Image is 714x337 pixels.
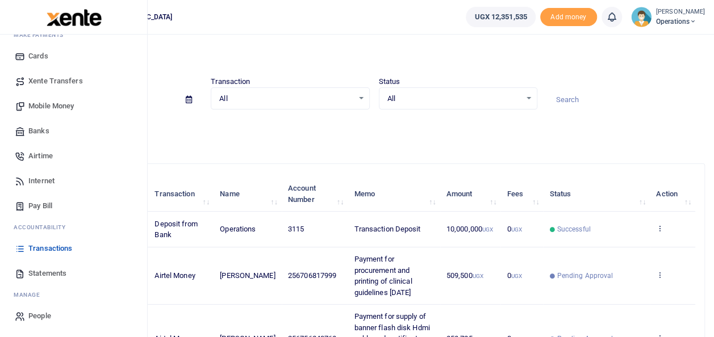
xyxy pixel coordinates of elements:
[9,119,138,144] a: Banks
[19,290,40,299] span: anage
[288,271,336,280] span: 256706817999
[482,226,493,233] small: UGX
[9,26,138,44] li: M
[282,176,348,212] th: Account Number: activate to sort column ascending
[387,93,521,104] span: All
[47,9,102,26] img: logo-large
[288,225,304,233] span: 3115
[28,200,52,212] span: Pay Bill
[557,271,613,281] span: Pending Approval
[9,94,138,119] a: Mobile Money
[472,273,483,279] small: UGX
[214,176,282,212] th: Name: activate to sort column ascending
[155,271,195,280] span: Airtel Money
[155,220,197,239] span: Deposit from Bank
[28,268,66,279] span: Statements
[507,225,522,233] span: 0
[28,100,74,112] span: Mobile Money
[656,7,705,17] small: [PERSON_NAME]
[28,150,53,162] span: Airtime
[9,168,138,193] a: Internet
[9,193,138,218] a: Pay Bill
[9,286,138,304] li: M
[540,12,597,20] a: Add money
[220,271,275,280] span: [PERSON_NAME]
[28,310,51,322] span: People
[631,7,705,27] a: profile-user [PERSON_NAME] Operations
[211,76,250,87] label: Transaction
[28,243,72,254] span: Transactions
[656,16,705,27] span: Operations
[540,8,597,27] span: Add money
[546,90,705,109] input: Search
[543,176,650,212] th: Status: activate to sort column ascending
[9,144,138,168] a: Airtime
[28,50,48,62] span: Cards
[22,223,65,231] span: countability
[43,123,705,135] p: Download
[354,225,420,233] span: Transaction Deposit
[9,304,138,328] a: People
[461,7,540,27] li: Wallet ballance
[9,261,138,286] a: Statements
[45,12,102,21] a: logo-small logo-large logo-large
[446,225,493,233] span: 10,000,000
[348,176,440,212] th: Memo: activate to sort column ascending
[650,176,695,212] th: Action: activate to sort column ascending
[219,93,353,104] span: All
[631,7,652,27] img: profile-user
[354,255,412,297] span: Payment for procurement and printing of clinical guidelines [DATE]
[28,125,49,137] span: Banks
[28,175,55,187] span: Internet
[148,176,214,212] th: Transaction: activate to sort column ascending
[446,271,483,280] span: 509,500
[511,226,522,233] small: UGX
[43,49,705,61] h4: Transactions
[500,176,543,212] th: Fees: activate to sort column ascending
[557,224,591,234] span: Successful
[9,218,138,236] li: Ac
[9,236,138,261] a: Transactions
[474,11,527,23] span: UGX 12,351,535
[19,31,64,39] span: ake Payments
[466,7,535,27] a: UGX 12,351,535
[511,273,522,279] small: UGX
[220,225,256,233] span: Operations
[540,8,597,27] li: Toup your wallet
[379,76,400,87] label: Status
[28,75,83,87] span: Xente Transfers
[9,44,138,69] a: Cards
[9,69,138,94] a: Xente Transfers
[440,176,501,212] th: Amount: activate to sort column ascending
[507,271,522,280] span: 0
